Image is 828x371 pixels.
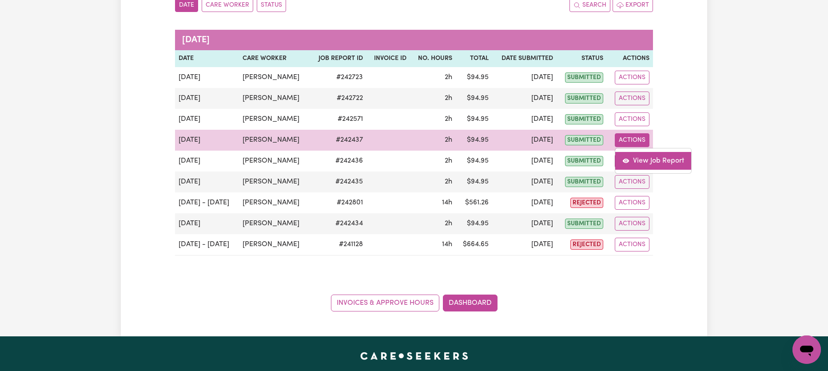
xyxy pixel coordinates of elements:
[456,67,492,88] td: $ 94.95
[570,239,603,250] span: rejected
[442,241,452,248] span: 14 hours
[456,88,492,109] td: $ 94.95
[310,130,366,151] td: # 242437
[360,352,468,359] a: Careseekers home page
[239,109,310,130] td: [PERSON_NAME]
[175,50,239,67] th: Date
[366,50,410,67] th: Invoice ID
[615,217,649,231] button: Actions
[456,234,492,255] td: $ 664.65
[456,130,492,151] td: $ 94.95
[615,148,692,174] div: Actions
[445,220,452,227] span: 2 hours
[175,213,239,234] td: [DATE]
[442,199,452,206] span: 14 hours
[456,213,492,234] td: $ 94.95
[239,67,310,88] td: [PERSON_NAME]
[565,72,603,83] span: submitted
[456,109,492,130] td: $ 94.95
[310,50,366,67] th: Job Report ID
[792,335,821,364] iframe: Button to launch messaging window
[615,133,649,147] button: Actions
[492,130,557,151] td: [DATE]
[615,238,649,251] button: Actions
[615,196,649,210] button: Actions
[310,172,366,192] td: # 242435
[310,67,366,88] td: # 242723
[175,130,239,151] td: [DATE]
[310,88,366,109] td: # 242722
[175,151,239,172] td: [DATE]
[239,130,310,151] td: [PERSON_NAME]
[443,295,498,311] a: Dashboard
[310,109,366,130] td: # 242571
[615,92,649,105] button: Actions
[175,109,239,130] td: [DATE]
[492,192,557,213] td: [DATE]
[239,50,310,67] th: Care worker
[175,30,653,50] caption: [DATE]
[175,88,239,109] td: [DATE]
[239,151,310,172] td: [PERSON_NAME]
[492,109,557,130] td: [DATE]
[492,151,557,172] td: [DATE]
[175,67,239,88] td: [DATE]
[570,198,603,208] span: rejected
[557,50,607,67] th: Status
[565,135,603,145] span: submitted
[615,112,649,126] button: Actions
[492,213,557,234] td: [DATE]
[310,151,366,172] td: # 242436
[239,213,310,234] td: [PERSON_NAME]
[175,172,239,192] td: [DATE]
[565,114,603,124] span: submitted
[565,156,603,166] span: submitted
[239,88,310,109] td: [PERSON_NAME]
[456,172,492,192] td: $ 94.95
[331,295,439,311] a: Invoices & Approve Hours
[565,93,603,104] span: submitted
[445,116,452,123] span: 2 hours
[492,50,557,67] th: Date Submitted
[445,95,452,102] span: 2 hours
[310,213,366,234] td: # 242434
[492,88,557,109] td: [DATE]
[615,175,649,189] button: Actions
[456,50,492,67] th: Total
[445,178,452,185] span: 2 hours
[615,71,649,84] button: Actions
[492,172,557,192] td: [DATE]
[445,74,452,81] span: 2 hours
[565,177,603,187] span: submitted
[310,192,366,213] td: # 242801
[456,151,492,172] td: $ 94.95
[492,234,557,255] td: [DATE]
[607,50,653,67] th: Actions
[445,157,452,164] span: 2 hours
[492,67,557,88] td: [DATE]
[445,136,452,144] span: 2 hours
[456,192,492,213] td: $ 561.26
[565,219,603,229] span: submitted
[175,234,239,255] td: [DATE] - [DATE]
[239,172,310,192] td: [PERSON_NAME]
[615,152,691,170] a: View job report 242437
[310,234,366,255] td: # 241128
[239,234,310,255] td: [PERSON_NAME]
[239,192,310,213] td: [PERSON_NAME]
[175,192,239,213] td: [DATE] - [DATE]
[410,50,456,67] th: No. Hours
